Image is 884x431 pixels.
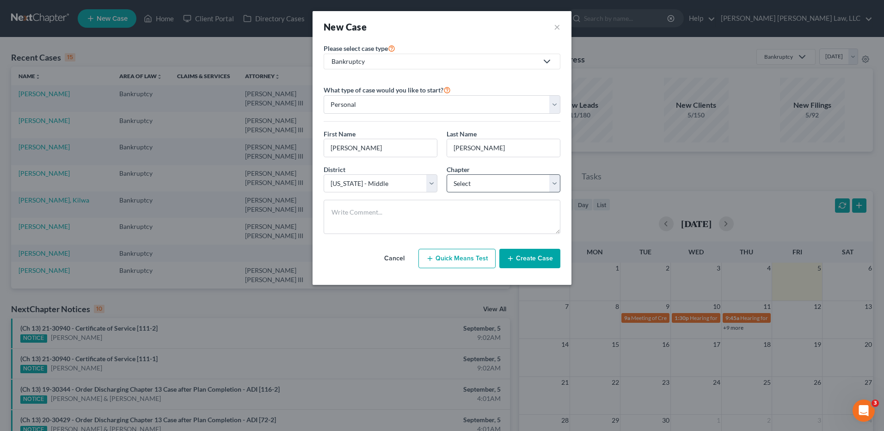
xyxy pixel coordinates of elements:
input: Enter Last Name [447,139,560,157]
span: Last Name [447,130,477,138]
button: × [554,20,560,33]
input: Enter First Name [324,139,437,157]
label: What type of case would you like to start? [324,84,451,95]
span: First Name [324,130,356,138]
span: Please select case type [324,44,388,52]
strong: New Case [324,21,367,32]
button: Cancel [374,249,415,268]
span: District [324,166,345,173]
iframe: Intercom live chat [853,400,875,422]
span: Chapter [447,166,470,173]
span: 3 [872,400,879,407]
button: Quick Means Test [418,249,496,268]
button: Create Case [499,249,560,268]
div: Bankruptcy [331,57,538,66]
